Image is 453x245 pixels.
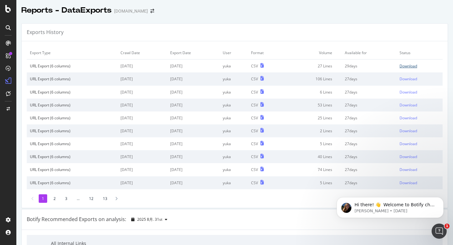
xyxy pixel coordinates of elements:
[251,141,258,146] div: CSV
[251,76,258,82] div: CSV
[220,137,248,150] td: yuka
[21,5,112,16] div: Reports - DataExports
[39,194,47,203] li: 1
[400,154,439,159] a: Download
[285,111,342,124] td: 25 Lines
[117,163,167,176] td: [DATE]
[251,180,258,185] div: CSV
[30,141,114,146] div: URL Export (6 columns)
[285,124,342,137] td: 2 Lines
[251,63,258,69] div: CSV
[342,111,396,124] td: 27 days
[30,76,114,82] div: URL Export (6 columns)
[167,86,219,99] td: [DATE]
[30,89,114,95] div: URL Export (6 columns)
[327,184,453,228] iframe: Intercom notifications message
[27,46,117,60] td: Export Type
[30,167,114,172] div: URL Export (6 columns)
[167,137,219,150] td: [DATE]
[248,46,285,60] td: Format
[74,194,83,203] li: ...
[400,141,417,146] div: Download
[285,99,342,111] td: 53 Lines
[117,150,167,163] td: [DATE]
[251,128,258,134] div: CSV
[167,163,219,176] td: [DATE]
[30,180,114,185] div: URL Export (6 columns)
[400,63,439,69] a: Download
[220,124,248,137] td: yuka
[167,111,219,124] td: [DATE]
[30,128,114,134] div: URL Export (6 columns)
[342,86,396,99] td: 27 days
[220,60,248,73] td: yuka
[400,167,439,172] a: Download
[220,176,248,189] td: yuka
[396,46,443,60] td: Status
[342,137,396,150] td: 27 days
[117,124,167,137] td: [DATE]
[117,176,167,189] td: [DATE]
[137,217,162,222] span: 2025 8月. 31st
[251,154,258,159] div: CSV
[117,137,167,150] td: [DATE]
[251,89,258,95] div: CSV
[220,86,248,99] td: yuka
[167,150,219,163] td: [DATE]
[220,72,248,85] td: yuka
[342,99,396,111] td: 27 days
[220,150,248,163] td: yuka
[117,46,167,60] td: Crawl Date
[285,86,342,99] td: 6 Lines
[285,60,342,73] td: 27 Lines
[62,194,70,203] li: 3
[285,176,342,189] td: 5 Lines
[285,46,342,60] td: Volume
[251,115,258,121] div: CSV
[342,46,396,60] td: Available for
[400,102,439,108] a: Download
[400,141,439,146] a: Download
[400,102,417,108] div: Download
[400,180,439,185] a: Download
[342,124,396,137] td: 27 days
[220,46,248,60] td: User
[220,111,248,124] td: yuka
[342,72,396,85] td: 27 days
[117,86,167,99] td: [DATE]
[400,63,417,69] div: Download
[114,8,148,14] div: [DOMAIN_NAME]
[220,163,248,176] td: yuka
[129,214,170,225] button: 2025 8月. 31st
[30,115,114,121] div: URL Export (6 columns)
[285,137,342,150] td: 5 Lines
[251,167,258,172] div: CSV
[285,163,342,176] td: 74 Lines
[50,194,59,203] li: 2
[30,102,114,108] div: URL Export (6 columns)
[117,60,167,73] td: [DATE]
[342,150,396,163] td: 27 days
[400,115,439,121] a: Download
[30,154,114,159] div: URL Export (6 columns)
[167,46,219,60] td: Export Date
[117,99,167,111] td: [DATE]
[27,29,64,36] div: Exports History
[167,72,219,85] td: [DATE]
[432,224,447,239] iframe: Intercom live chat
[117,111,167,124] td: [DATE]
[400,115,417,121] div: Download
[167,60,219,73] td: [DATE]
[342,60,396,73] td: 29 days
[400,76,417,82] div: Download
[400,167,417,172] div: Download
[400,76,439,82] a: Download
[445,224,450,229] span: 1
[117,72,167,85] td: [DATE]
[27,216,126,223] div: Botify Recommended Exports on analysis:
[167,124,219,137] td: [DATE]
[400,180,417,185] div: Download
